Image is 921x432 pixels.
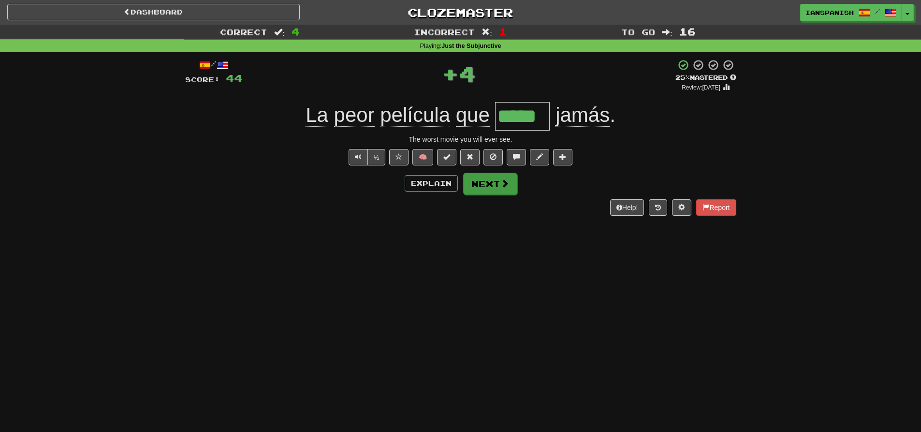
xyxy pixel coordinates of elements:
[530,149,549,165] button: Edit sentence (alt+d)
[610,199,644,216] button: Help!
[875,8,880,15] span: /
[185,59,242,71] div: /
[550,104,615,127] span: .
[185,75,220,84] span: Score:
[380,104,450,127] span: película
[507,149,526,165] button: Discuss sentence (alt+u)
[389,149,409,165] button: Favorite sentence (alt+f)
[696,199,736,216] button: Report
[185,134,736,144] div: The worst movie you will ever see.
[483,149,503,165] button: Ignore sentence (alt+i)
[499,26,507,37] span: 1
[649,199,667,216] button: Round history (alt+y)
[682,84,720,91] small: Review: [DATE]
[274,28,285,36] span: :
[220,27,267,37] span: Correct
[226,72,242,84] span: 44
[306,104,328,127] span: La
[662,28,672,36] span: :
[482,28,492,36] span: :
[412,149,433,165] button: 🧠
[800,4,902,21] a: ianspanish /
[292,26,300,37] span: 4
[441,43,501,49] strong: Just the Subjunctive
[459,61,476,86] span: 4
[437,149,456,165] button: Set this sentence to 100% Mastered (alt+m)
[456,104,490,127] span: que
[414,27,475,37] span: Incorrect
[314,4,607,21] a: Clozemaster
[679,26,696,37] span: 16
[675,74,690,81] span: 25 %
[805,8,854,17] span: ianspanish
[463,173,517,195] button: Next
[405,175,458,192] button: Explain
[347,149,386,165] div: Text-to-speech controls
[621,27,655,37] span: To go
[7,4,300,20] a: Dashboard
[556,104,610,127] span: jamás
[367,149,386,165] button: ½
[334,104,375,127] span: peor
[460,149,480,165] button: Reset to 0% Mastered (alt+r)
[349,149,368,165] button: Play sentence audio (ctl+space)
[442,59,459,88] span: +
[553,149,572,165] button: Add to collection (alt+a)
[675,74,736,82] div: Mastered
